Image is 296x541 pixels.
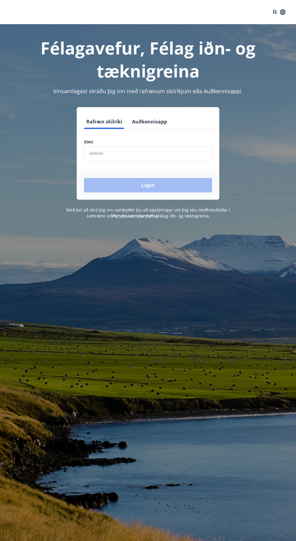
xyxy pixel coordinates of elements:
[130,114,169,129] button: Auðkennisapp
[7,36,289,82] h1: Félagavefur, Félag iðn- og tæknigreina
[269,7,289,18] button: ÍS
[84,139,212,145] label: Sími
[53,87,243,95] span: Vinsamlegast skráðu þig inn með rafrænum skilríkjum eða Auðkennisappi.
[112,213,158,219] a: Persónuverndarstefna
[66,207,230,219] span: Með því að skrá þig inn samþykkir þú að upplýsingar um þig séu meðhöndlaðar í samræmi við Félag i...
[84,114,125,129] button: Rafræn skilríki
